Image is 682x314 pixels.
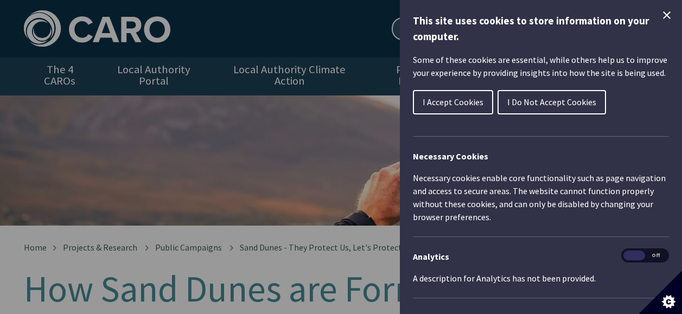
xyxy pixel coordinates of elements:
button: Close Cookie Control [660,9,673,22]
button: I Do Not Accept Cookies [498,90,606,114]
span: I Do Not Accept Cookies [507,97,596,107]
span: On [623,251,645,261]
span: Off [645,251,667,261]
p: Some of these cookies are essential, while others help us to improve your experience by providing... [413,53,669,79]
h3: Analytics [413,250,669,263]
span: I Accept Cookies [423,97,483,107]
h1: This site uses cookies to store information on your computer. [413,13,669,44]
p: A description for Analytics has not been provided. [413,272,669,285]
h2: Necessary Cookies [413,150,669,163]
p: Necessary cookies enable core functionality such as page navigation and access to secure areas. T... [413,171,669,223]
button: I Accept Cookies [413,90,493,114]
button: Set cookie preferences [639,271,682,314]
